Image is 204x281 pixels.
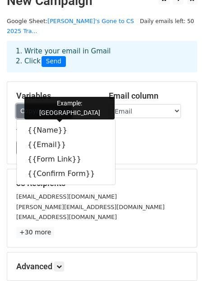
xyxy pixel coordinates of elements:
a: +30 more [16,227,54,238]
iframe: Chat Widget [159,238,204,281]
div: Example: [GEOGRAPHIC_DATA] [24,97,115,119]
h5: Email column [109,91,188,101]
small: [EMAIL_ADDRESS][DOMAIN_NAME] [16,214,117,220]
h5: Variables [16,91,95,101]
a: Daily emails left: 50 [137,18,197,24]
small: [EMAIL_ADDRESS][DOMAIN_NAME] [16,193,117,200]
small: Google Sheet: [7,18,134,35]
div: 1. Write your email in Gmail 2. Click [9,46,195,67]
span: Daily emails left: 50 [137,16,197,26]
a: {{Name}} [17,123,115,138]
a: Copy/paste... [16,104,71,118]
a: [PERSON_NAME]'s Gone to CS 2025 Tra... [7,18,134,35]
h5: Advanced [16,262,188,271]
small: [PERSON_NAME][EMAIL_ADDRESS][DOMAIN_NAME] [16,204,165,210]
a: {{Email}} [17,138,115,152]
a: {{Form Link}} [17,152,115,167]
span: Send [42,56,66,67]
a: {{Confirm Form}} [17,167,115,181]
